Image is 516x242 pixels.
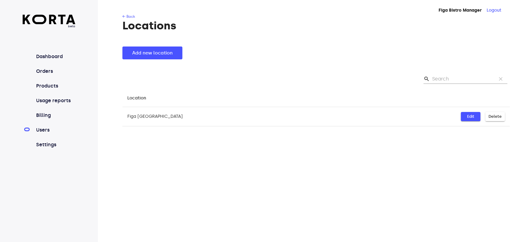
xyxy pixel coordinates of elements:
[35,82,76,90] a: Products
[122,107,316,126] td: Figa [GEOGRAPHIC_DATA]
[461,112,480,121] button: Edit
[424,76,430,82] span: Search
[122,14,135,19] a: ← Back
[35,53,76,60] a: Dashboard
[23,15,76,28] a: beta
[127,95,154,102] span: Location
[122,20,510,32] h1: Locations
[485,112,505,121] button: Delete
[432,74,492,84] input: Search
[127,95,146,102] div: Location
[464,113,477,120] span: Edit
[23,15,76,24] img: Korta
[487,7,501,13] button: Logout
[35,112,76,119] a: Billing
[35,141,76,148] a: Settings
[439,8,482,13] strong: Figa Bistro Manager
[122,47,182,59] button: Add new location
[488,113,502,120] span: Delete
[35,68,76,75] a: Orders
[23,24,76,28] span: beta
[122,50,186,55] a: Add new location
[132,49,173,57] span: Add new location
[35,126,76,134] a: Users
[35,97,76,104] a: Usage reports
